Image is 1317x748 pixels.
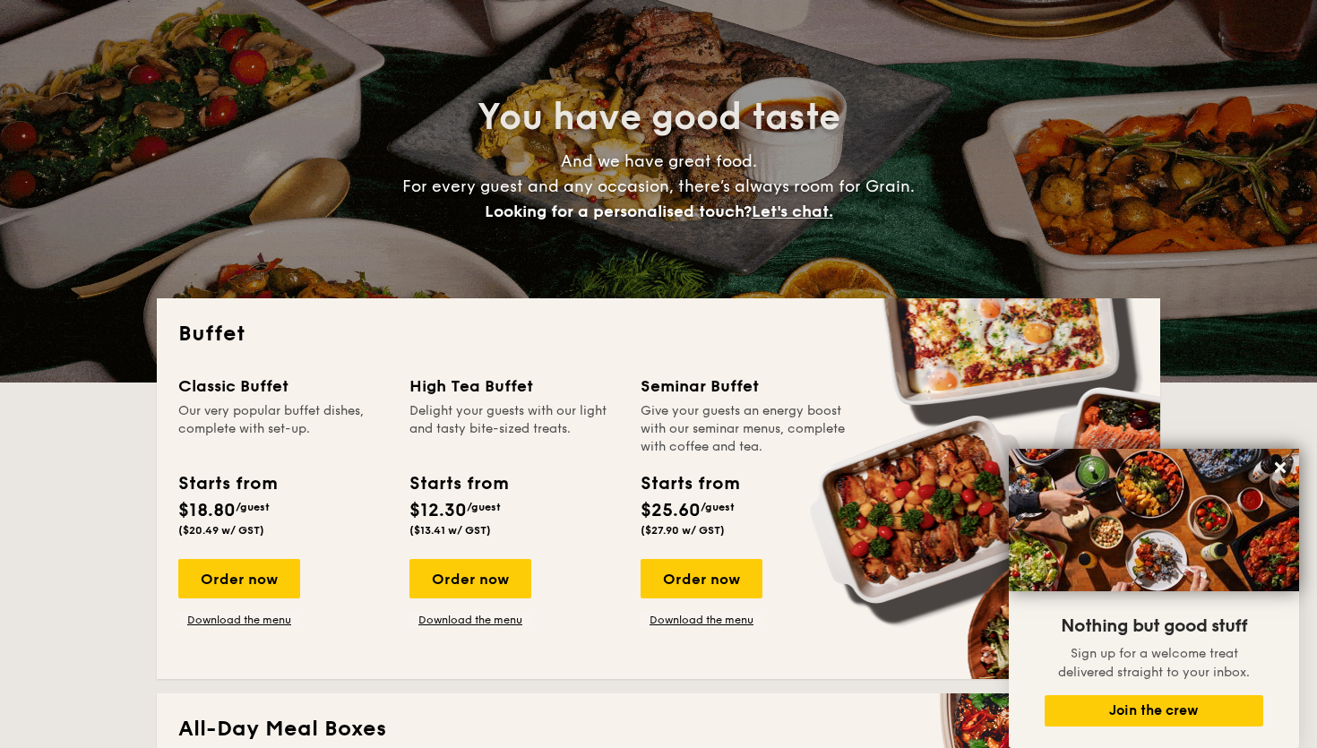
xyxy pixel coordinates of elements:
span: ($20.49 w/ GST) [178,524,264,537]
span: Nothing but good stuff [1061,615,1247,637]
span: ($13.41 w/ GST) [409,524,491,537]
span: $25.60 [641,500,701,521]
span: You have good taste [478,96,840,139]
div: Order now [409,559,531,598]
h2: All-Day Meal Boxes [178,715,1139,744]
h2: Buffet [178,320,1139,348]
div: Order now [178,559,300,598]
div: Delight your guests with our light and tasty bite-sized treats. [409,402,619,456]
span: Sign up for a welcome treat delivered straight to your inbox. [1058,646,1250,680]
div: Give your guests an energy boost with our seminar menus, complete with coffee and tea. [641,402,850,456]
span: Looking for a personalised touch? [485,202,752,221]
span: Let's chat. [752,202,833,221]
div: Starts from [178,470,276,497]
div: Our very popular buffet dishes, complete with set-up. [178,402,388,456]
img: DSC07876-Edit02-Large.jpeg [1009,449,1299,591]
a: Download the menu [178,613,300,627]
div: Starts from [409,470,507,497]
span: /guest [467,501,501,513]
div: High Tea Buffet [409,374,619,399]
a: Download the menu [641,613,762,627]
span: $12.30 [409,500,467,521]
div: Seminar Buffet [641,374,850,399]
span: /guest [236,501,270,513]
a: Download the menu [409,613,531,627]
span: ($27.90 w/ GST) [641,524,725,537]
div: Order now [641,559,762,598]
button: Join the crew [1045,695,1263,727]
span: $18.80 [178,500,236,521]
span: /guest [701,501,735,513]
div: Starts from [641,470,738,497]
button: Close [1266,453,1295,482]
div: Classic Buffet [178,374,388,399]
span: And we have great food. For every guest and any occasion, there’s always room for Grain. [402,151,915,221]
